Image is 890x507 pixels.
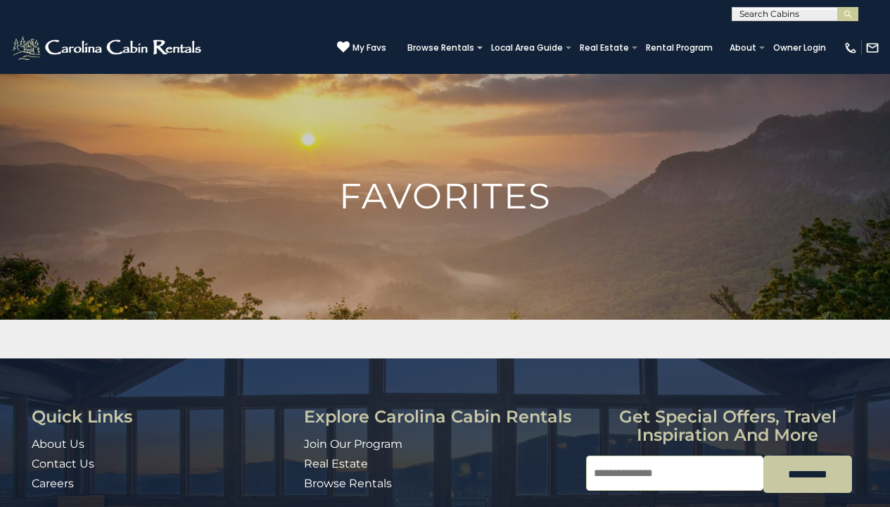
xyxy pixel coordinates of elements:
[304,437,402,451] a: Join Our Program
[304,477,392,490] a: Browse Rentals
[337,41,386,55] a: My Favs
[844,41,858,55] img: phone-regular-white.png
[11,34,205,62] img: White-1-2.png
[586,408,869,445] h3: Get special offers, travel inspiration and more
[352,42,386,54] span: My Favs
[400,38,481,58] a: Browse Rentals
[766,38,833,58] a: Owner Login
[32,457,94,470] a: Contact Us
[723,38,763,58] a: About
[32,437,84,451] a: About Us
[639,38,720,58] a: Rental Program
[32,408,293,426] h3: Quick Links
[32,477,74,490] a: Careers
[484,38,570,58] a: Local Area Guide
[304,457,368,470] a: Real Estate
[304,408,576,426] h3: Explore Carolina Cabin Rentals
[865,41,879,55] img: mail-regular-white.png
[573,38,636,58] a: Real Estate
